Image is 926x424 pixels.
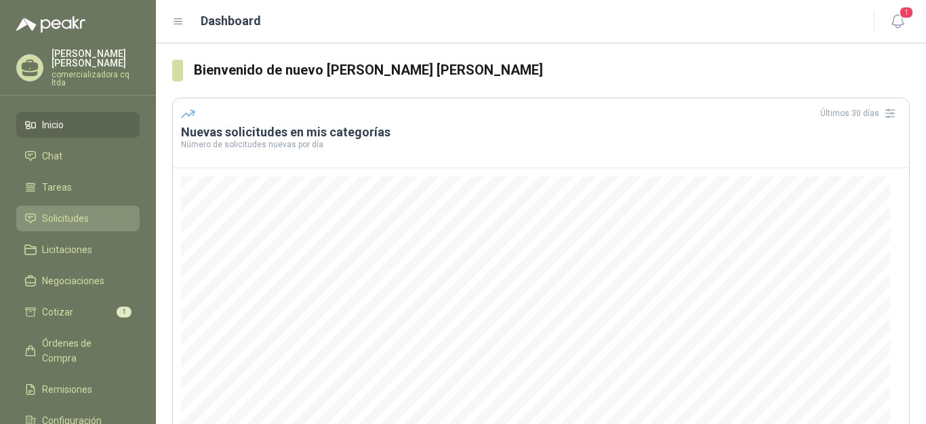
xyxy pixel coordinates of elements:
span: 1 [117,307,132,317]
span: Negociaciones [42,273,104,288]
div: Últimos 30 días [820,102,901,124]
span: 1 [899,6,914,19]
img: Logo peakr [16,16,85,33]
span: Remisiones [42,382,92,397]
span: Chat [42,149,62,163]
p: [PERSON_NAME] [PERSON_NAME] [52,49,140,68]
a: Remisiones [16,377,140,402]
a: Solicitudes [16,206,140,231]
h3: Bienvenido de nuevo [PERSON_NAME] [PERSON_NAME] [194,60,910,81]
span: Inicio [42,117,64,132]
p: comercializadora cq ltda [52,71,140,87]
a: Negociaciones [16,268,140,294]
span: Solicitudes [42,211,89,226]
a: Chat [16,143,140,169]
a: Inicio [16,112,140,138]
h1: Dashboard [201,12,261,31]
h3: Nuevas solicitudes en mis categorías [181,124,901,140]
span: Licitaciones [42,242,92,257]
p: Número de solicitudes nuevas por día [181,140,901,149]
span: Órdenes de Compra [42,336,127,366]
a: Tareas [16,174,140,200]
a: Cotizar1 [16,299,140,325]
a: Órdenes de Compra [16,330,140,371]
a: Licitaciones [16,237,140,263]
button: 1 [885,9,910,34]
span: Tareas [42,180,72,195]
span: Cotizar [42,305,73,320]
